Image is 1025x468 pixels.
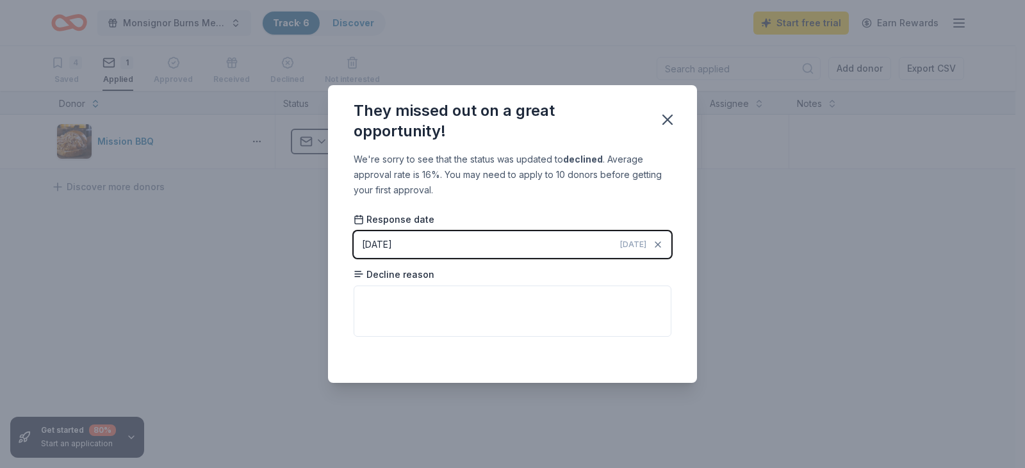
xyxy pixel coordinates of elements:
button: [DATE][DATE] [354,231,671,258]
span: Decline reason [354,268,434,281]
div: They missed out on a great opportunity! [354,101,643,141]
span: [DATE] [620,239,646,250]
b: declined [563,154,603,165]
div: We're sorry to see that the status was updated to . Average approval rate is 16%. You may need to... [354,152,671,198]
span: Response date [354,213,434,226]
div: [DATE] [362,237,392,252]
